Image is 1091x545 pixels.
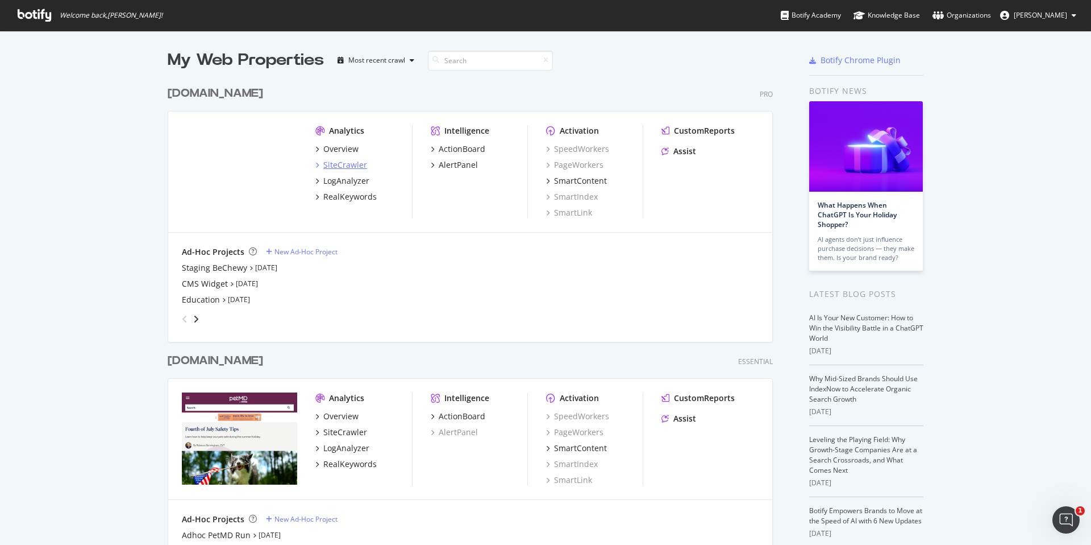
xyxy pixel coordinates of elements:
a: AlertPanel [431,159,478,171]
a: CMS Widget [182,278,228,290]
div: [DATE] [809,478,923,488]
a: CustomReports [661,125,735,137]
div: SpeedWorkers [546,143,609,155]
div: LogAnalyzer [323,443,369,454]
a: [DOMAIN_NAME] [168,85,268,102]
div: New Ad-Hoc Project [274,514,338,524]
div: angle-right [192,313,200,325]
div: Staging BeChewy [182,262,247,274]
a: CustomReports [661,393,735,404]
div: CustomReports [674,393,735,404]
a: Assist [661,146,696,157]
div: SiteCrawler [323,427,367,438]
a: RealKeywords [315,191,377,203]
div: AI agents don’t just influence purchase decisions — they make them. Is your brand ready? [818,235,914,262]
img: www.chewy.com [182,125,297,217]
span: Welcome back, [PERSON_NAME] ! [60,11,163,20]
div: [DATE] [809,529,923,539]
div: Assist [673,413,696,424]
div: Latest Blog Posts [809,288,923,300]
span: 1 [1076,506,1085,515]
a: What Happens When ChatGPT Is Your Holiday Shopper? [818,200,897,229]
div: LogAnalyzer [323,175,369,187]
a: Adhoc PetMD Run [182,530,251,541]
button: Most recent crawl [333,51,419,69]
a: [DATE] [255,263,277,272]
a: Assist [661,413,696,424]
a: SmartIndex [546,191,598,203]
a: RealKeywords [315,459,377,470]
a: Education [182,294,220,305]
a: AI Is Your New Customer: How to Win the Visibility Battle in a ChatGPT World [809,313,923,343]
div: Ad-Hoc Projects [182,246,244,258]
iframe: Intercom live chat [1052,506,1080,534]
div: Intelligence [444,393,489,404]
a: SmartContent [546,443,607,454]
div: SiteCrawler [323,159,367,171]
a: Botify Chrome Plugin [809,55,901,66]
a: Why Mid-Sized Brands Should Use IndexNow to Accelerate Organic Search Growth [809,374,918,404]
div: angle-left [177,310,192,328]
div: Intelligence [444,125,489,137]
a: LogAnalyzer [315,175,369,187]
a: [DATE] [236,279,258,288]
div: SmartContent [554,175,607,187]
a: SpeedWorkers [546,411,609,422]
div: AlertPanel [439,159,478,171]
div: Analytics [329,393,364,404]
div: Ad-Hoc Projects [182,514,244,525]
img: www.petmd.com [182,393,297,485]
a: PageWorkers [546,427,603,438]
div: Botify Academy [781,10,841,21]
div: [DATE] [809,346,923,356]
img: What Happens When ChatGPT Is Your Holiday Shopper? [809,101,923,192]
a: [DATE] [259,530,281,540]
div: My Web Properties [168,49,324,72]
div: [DATE] [809,407,923,417]
a: ActionBoard [431,411,485,422]
div: New Ad-Hoc Project [274,247,338,257]
a: [DATE] [228,295,250,304]
a: Overview [315,411,359,422]
a: SmartLink [546,474,592,486]
a: [DOMAIN_NAME] [168,353,268,369]
div: Organizations [932,10,991,21]
a: LogAnalyzer [315,443,369,454]
div: Essential [738,357,773,366]
div: ActionBoard [439,143,485,155]
div: [DOMAIN_NAME] [168,353,263,369]
a: New Ad-Hoc Project [266,514,338,524]
a: SmartContent [546,175,607,187]
div: SmartContent [554,443,607,454]
input: Search [428,51,553,71]
div: Activation [560,393,599,404]
div: Overview [323,411,359,422]
div: Botify news [809,85,923,97]
a: AlertPanel [431,427,478,438]
span: Alex Klein [1014,10,1067,20]
button: [PERSON_NAME] [991,6,1085,24]
div: Overview [323,143,359,155]
div: Activation [560,125,599,137]
a: SmartLink [546,207,592,218]
a: SiteCrawler [315,427,367,438]
div: Pro [760,89,773,99]
div: Analytics [329,125,364,137]
a: Leveling the Playing Field: Why Growth-Stage Companies Are at a Search Crossroads, and What Comes... [809,435,917,475]
div: Assist [673,146,696,157]
div: RealKeywords [323,459,377,470]
a: New Ad-Hoc Project [266,247,338,257]
div: RealKeywords [323,191,377,203]
div: CustomReports [674,125,735,137]
a: SmartIndex [546,459,598,470]
div: [DOMAIN_NAME] [168,85,263,102]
